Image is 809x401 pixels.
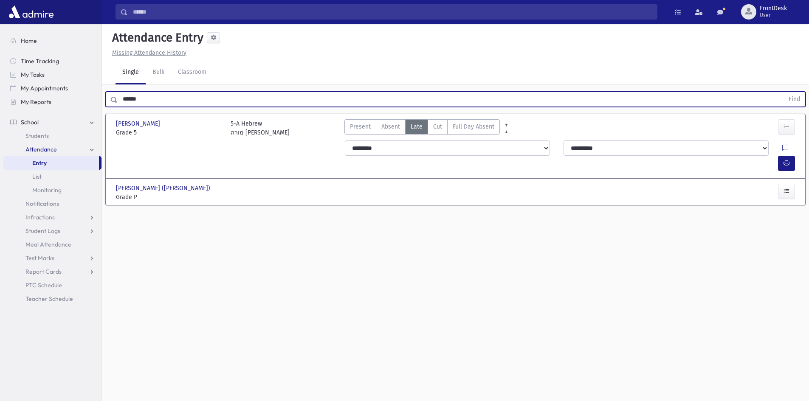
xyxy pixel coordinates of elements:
[116,128,222,137] span: Grade 5
[128,4,657,20] input: Search
[25,295,73,303] span: Teacher Schedule
[3,54,101,68] a: Time Tracking
[21,37,37,45] span: Home
[109,31,203,45] h5: Attendance Entry
[3,156,99,170] a: Entry
[7,3,56,20] img: AdmirePro
[112,49,186,56] u: Missing Attendance History
[116,193,222,202] span: Grade P
[784,92,805,107] button: Find
[32,159,47,167] span: Entry
[21,118,39,126] span: School
[25,200,59,208] span: Notifications
[3,210,101,224] a: Infractions
[3,197,101,210] a: Notifications
[32,173,42,180] span: List
[3,278,101,292] a: PTC Schedule
[25,227,60,235] span: Student Logs
[760,12,787,19] span: User
[344,119,500,137] div: AttTypes
[146,61,171,84] a: Bulk
[3,251,101,265] a: Test Marks
[25,146,57,153] span: Attendance
[25,241,71,248] span: Meal Attendance
[21,57,59,65] span: Time Tracking
[3,95,101,109] a: My Reports
[116,61,146,84] a: Single
[3,34,101,48] a: Home
[3,81,101,95] a: My Appointments
[350,122,371,131] span: Present
[25,254,54,262] span: Test Marks
[3,238,101,251] a: Meal Attendance
[3,265,101,278] a: Report Cards
[3,292,101,306] a: Teacher Schedule
[3,183,101,197] a: Monitoring
[411,122,423,131] span: Late
[3,224,101,238] a: Student Logs
[21,98,51,106] span: My Reports
[171,61,213,84] a: Classroom
[381,122,400,131] span: Absent
[25,281,62,289] span: PTC Schedule
[3,115,101,129] a: School
[116,184,212,193] span: [PERSON_NAME] ([PERSON_NAME])
[231,119,290,137] div: 5-A Hebrew מורה [PERSON_NAME]
[3,129,101,143] a: Students
[25,213,55,221] span: Infractions
[21,84,68,92] span: My Appointments
[3,143,101,156] a: Attendance
[453,122,494,131] span: Full Day Absent
[760,5,787,12] span: FrontDesk
[3,68,101,81] a: My Tasks
[25,268,62,275] span: Report Cards
[3,170,101,183] a: List
[116,119,162,128] span: [PERSON_NAME]
[25,132,49,140] span: Students
[32,186,62,194] span: Monitoring
[21,71,45,79] span: My Tasks
[433,122,442,131] span: Cut
[109,49,186,56] a: Missing Attendance History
